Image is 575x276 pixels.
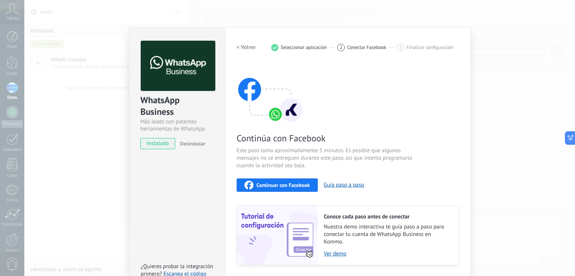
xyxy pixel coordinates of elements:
[237,178,318,192] button: Continuar con Facebook
[281,45,327,50] span: Seleccionar aplicación
[324,250,451,257] a: Ver demo
[407,45,454,50] span: Finalizar configuración
[324,223,451,246] span: Nuestra demo interactiva te guía paso a paso para conectar tu cuenta de WhatsApp Business en Kommo.
[237,132,415,144] span: Continúa con Facebook
[237,41,256,54] button: < Volver
[237,63,304,123] img: connect with facebook
[141,41,215,91] img: logo_main.png
[347,45,386,50] span: Conectar Facebook
[180,140,205,147] span: Desinstalar
[256,183,310,188] span: Continuar con Facebook
[140,118,214,132] div: Más leads con potentes herramientas de WhatsApp
[177,138,205,149] button: Desinstalar
[324,213,451,220] h2: Conoce cada paso antes de conectar
[237,44,256,51] h2: < Volver
[141,138,175,149] span: instalado
[399,44,402,50] span: 3
[140,94,214,118] div: WhatsApp Business
[340,44,343,50] span: 2
[237,147,415,169] span: Este paso toma aproximadamente 5 minutos. Es posible que algunos mensajes no se entreguen durante...
[324,181,364,188] button: Guía paso a paso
